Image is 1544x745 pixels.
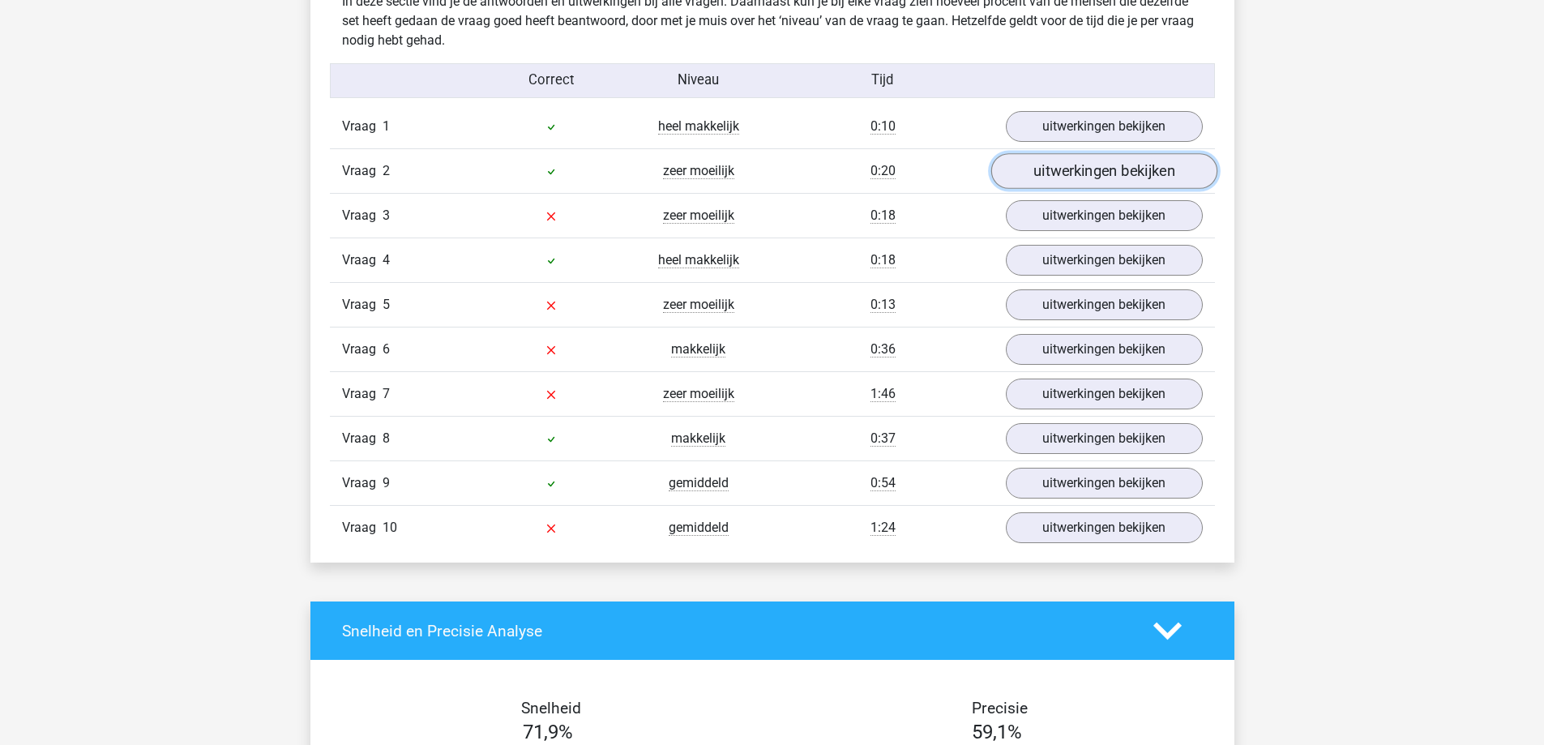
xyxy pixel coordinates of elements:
[990,154,1217,190] a: uitwerkingen bekijken
[1006,200,1203,231] a: uitwerkingen bekijken
[1006,289,1203,320] a: uitwerkingen bekijken
[383,252,390,268] span: 4
[383,520,397,535] span: 10
[342,295,383,315] span: Vraag
[342,699,760,717] h4: Snelheid
[342,473,383,493] span: Vraag
[342,206,383,225] span: Vraag
[1006,423,1203,454] a: uitwerkingen bekijken
[870,297,896,313] span: 0:13
[671,341,725,358] span: makkelijk
[1006,468,1203,499] a: uitwerkingen bekijken
[383,475,390,490] span: 9
[1006,512,1203,543] a: uitwerkingen bekijken
[383,430,390,446] span: 8
[870,430,896,447] span: 0:37
[669,520,729,536] span: gemiddeld
[383,163,390,178] span: 2
[870,520,896,536] span: 1:24
[870,386,896,402] span: 1:46
[523,721,573,743] span: 71,9%
[870,208,896,224] span: 0:18
[870,163,896,179] span: 0:20
[1006,379,1203,409] a: uitwerkingen bekijken
[383,297,390,312] span: 5
[870,341,896,358] span: 0:36
[870,252,896,268] span: 0:18
[1006,245,1203,276] a: uitwerkingen bekijken
[658,252,739,268] span: heel makkelijk
[383,386,390,401] span: 7
[1006,111,1203,142] a: uitwerkingen bekijken
[791,699,1209,717] h4: Precisie
[342,518,383,537] span: Vraag
[772,71,993,91] div: Tijd
[671,430,725,447] span: makkelijk
[663,386,734,402] span: zeer moeilijk
[625,71,772,91] div: Niveau
[342,429,383,448] span: Vraag
[663,163,734,179] span: zeer moeilijk
[658,118,739,135] span: heel makkelijk
[342,117,383,136] span: Vraag
[342,384,383,404] span: Vraag
[342,622,1129,640] h4: Snelheid en Precisie Analyse
[383,341,390,357] span: 6
[870,475,896,491] span: 0:54
[383,208,390,223] span: 3
[669,475,729,491] span: gemiddeld
[342,161,383,181] span: Vraag
[663,208,734,224] span: zeer moeilijk
[383,118,390,134] span: 1
[342,250,383,270] span: Vraag
[663,297,734,313] span: zeer moeilijk
[870,118,896,135] span: 0:10
[342,340,383,359] span: Vraag
[972,721,1022,743] span: 59,1%
[477,71,625,91] div: Correct
[1006,334,1203,365] a: uitwerkingen bekijken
